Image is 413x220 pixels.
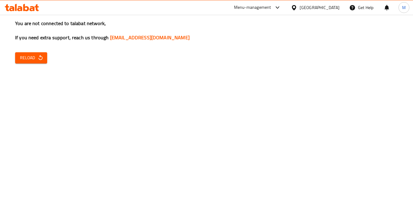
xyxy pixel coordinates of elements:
button: Reload [15,52,47,63]
span: M [402,4,406,11]
h3: You are not connected to talabat network, If you need extra support, reach us through [15,20,398,41]
div: [GEOGRAPHIC_DATA] [300,4,340,11]
span: Reload [20,54,42,62]
div: Menu-management [234,4,271,11]
a: [EMAIL_ADDRESS][DOMAIN_NAME] [110,33,190,42]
